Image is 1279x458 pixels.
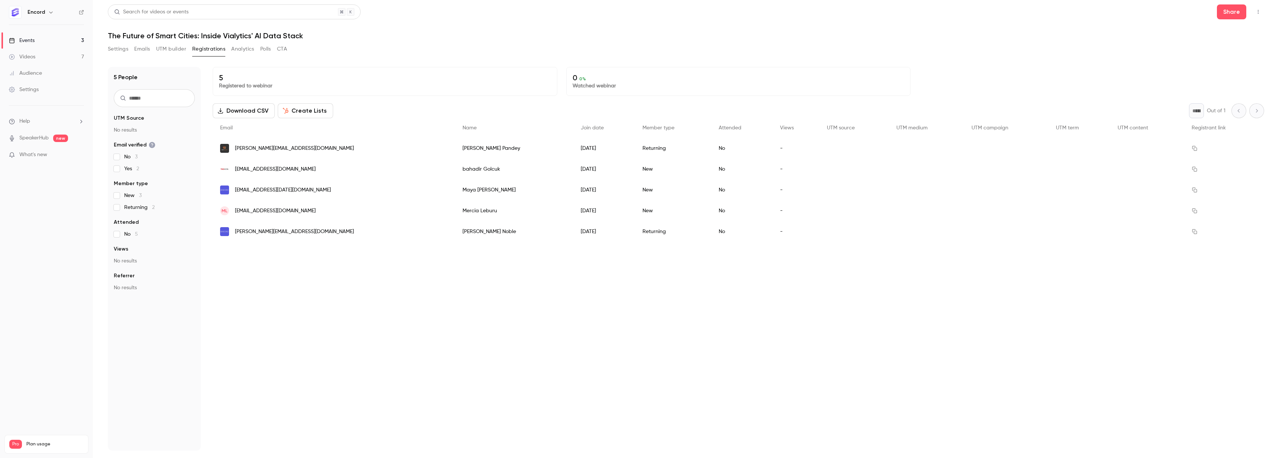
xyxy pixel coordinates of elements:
[635,200,711,221] div: New
[642,125,674,130] span: Member type
[114,115,144,122] span: UTM Source
[19,117,30,125] span: Help
[635,159,711,180] div: New
[9,70,42,77] div: Audience
[463,125,477,130] span: Name
[1192,125,1226,130] span: Registrant link
[26,441,84,447] span: Plan usage
[152,205,155,210] span: 2
[114,284,195,291] p: No results
[9,53,35,61] div: Videos
[1118,125,1148,130] span: UTM content
[235,186,331,194] span: [EMAIL_ADDRESS][DATE][DOMAIN_NAME]
[220,144,229,153] img: shotquality.com
[455,180,573,200] div: Maya [PERSON_NAME]
[711,180,773,200] div: No
[573,73,905,82] p: 0
[773,221,819,242] div: -
[114,257,195,265] p: No results
[213,118,1264,242] div: People list
[827,125,855,130] span: UTM source
[235,228,354,236] span: [PERSON_NAME][EMAIL_ADDRESS][DOMAIN_NAME]
[573,200,635,221] div: [DATE]
[780,125,794,130] span: Views
[114,126,195,134] p: No results
[573,138,635,159] div: [DATE]
[9,117,84,125] li: help-dropdown-opener
[114,115,195,291] section: facet-groups
[219,82,551,90] p: Registered to webinar
[213,103,275,118] button: Download CSV
[635,138,711,159] div: Returning
[114,272,135,280] span: Referrer
[455,221,573,242] div: [PERSON_NAME] Noble
[222,207,228,214] span: ML
[235,165,316,173] span: [EMAIL_ADDRESS][DOMAIN_NAME]
[260,43,271,55] button: Polls
[135,232,138,237] span: 5
[156,43,186,55] button: UTM builder
[108,43,128,55] button: Settings
[581,125,604,130] span: Join date
[573,159,635,180] div: [DATE]
[896,125,928,130] span: UTM medium
[235,207,316,215] span: [EMAIL_ADDRESS][DOMAIN_NAME]
[635,221,711,242] div: Returning
[573,221,635,242] div: [DATE]
[235,145,354,152] span: [PERSON_NAME][EMAIL_ADDRESS][DOMAIN_NAME]
[136,166,139,171] span: 2
[124,192,142,199] span: New
[455,200,573,221] div: Mercia Leburu
[19,151,47,159] span: What's new
[455,159,573,180] div: bahadir Golcuk
[108,31,1264,40] h1: The Future of Smart Cities: Inside Vialytics' AI Data Stack
[711,159,773,180] div: No
[1056,125,1079,130] span: UTM term
[220,165,229,174] img: triomobil.com
[1217,4,1246,19] button: Share
[278,103,333,118] button: Create Lists
[773,159,819,180] div: -
[114,219,139,226] span: Attended
[9,440,22,449] span: Pro
[124,165,139,172] span: Yes
[277,43,287,55] button: CTA
[9,86,39,93] div: Settings
[219,73,551,82] p: 5
[455,138,573,159] div: [PERSON_NAME] Pandey
[19,134,49,142] a: SpeakerHub
[1207,107,1225,115] p: Out of 1
[192,43,225,55] button: Registrations
[114,245,128,253] span: Views
[28,9,45,16] h6: Encord
[114,73,138,82] h1: 5 People
[220,227,229,236] img: encord.com
[773,200,819,221] div: -
[134,43,150,55] button: Emails
[773,180,819,200] div: -
[220,186,229,194] img: encord.com
[231,43,254,55] button: Analytics
[711,221,773,242] div: No
[135,154,138,159] span: 3
[139,193,142,198] span: 3
[579,76,586,81] span: 0 %
[114,8,189,16] div: Search for videos or events
[75,152,84,158] iframe: Noticeable Trigger
[635,180,711,200] div: New
[573,82,905,90] p: Watched webinar
[711,138,773,159] div: No
[719,125,741,130] span: Attended
[220,125,233,130] span: Email
[9,6,21,18] img: Encord
[124,153,138,161] span: No
[114,141,155,149] span: Email verified
[53,135,68,142] span: new
[124,230,138,238] span: No
[972,125,1008,130] span: UTM campaign
[711,200,773,221] div: No
[773,138,819,159] div: -
[114,180,148,187] span: Member type
[573,180,635,200] div: [DATE]
[124,204,155,211] span: Returning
